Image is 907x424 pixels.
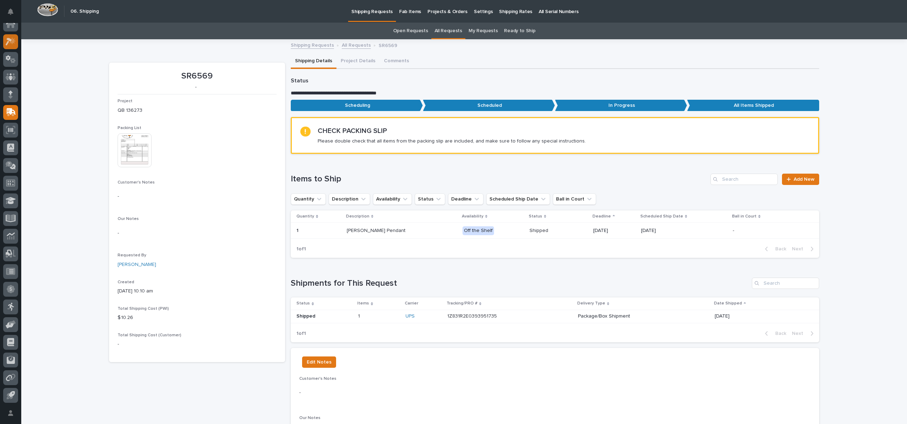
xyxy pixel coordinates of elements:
[118,341,277,348] p: -
[291,41,334,49] a: Shipping Requests
[357,300,369,307] p: Items
[318,127,387,135] h2: CHECK PACKING SLIP
[318,138,586,144] p: Please double check that all items from the packing slip are included, and make sure to follow an...
[291,240,312,258] p: 1 of 1
[447,300,477,307] p: Tracking/PRO #
[789,246,819,252] button: Next
[687,100,819,111] p: All Items Shipped
[296,226,300,234] p: 1
[448,193,483,205] button: Deadline
[307,358,331,366] span: Edit Notes
[329,193,370,205] button: Description
[346,213,369,220] p: Description
[782,174,819,185] a: Add New
[302,356,336,368] button: Edit Notes
[291,174,708,184] h1: Items to Ship
[291,325,312,342] p: 1 of 1
[462,213,483,220] p: Availability
[291,310,819,323] tr: Shipped11 UPS 1Z831R2E03939517351Z831R2E0393951735 Package/Box Shipment[DATE]
[358,312,361,319] p: 1
[577,300,605,307] p: Delivery Type
[342,41,371,49] a: All Requests
[578,313,702,319] p: Package/Box Shipment
[759,246,789,252] button: Back
[553,193,596,205] button: Ball in Court
[379,41,397,49] p: SR6569
[794,177,815,182] span: Add New
[291,193,326,205] button: Quantity
[118,280,134,284] span: Created
[299,377,336,381] span: Customer's Notes
[792,246,807,252] span: Next
[486,193,550,205] button: Scheduled Ship Date
[641,228,727,234] p: [DATE]
[710,174,778,185] input: Search
[118,99,132,103] span: Project
[771,330,786,337] span: Back
[771,246,786,252] span: Back
[118,84,274,90] p: -
[299,416,321,420] span: Our Notes
[415,193,445,205] button: Status
[118,307,169,311] span: Total Shipping Cost (PWI)
[529,213,542,220] p: Status
[393,23,428,39] a: Open Requests
[291,77,819,84] p: Status
[291,278,749,289] h1: Shipments for This Request
[405,300,418,307] p: Carrier
[118,180,155,185] span: Customer's Notes
[423,100,555,111] p: Scheduled
[373,193,412,205] button: Availability
[529,228,588,234] p: Shipped
[555,100,687,111] p: In Progress
[733,228,791,234] p: -
[714,300,742,307] p: Date Shipped
[752,278,819,289] input: Search
[715,313,808,319] p: [DATE]
[118,314,277,321] p: $ 10.26
[640,213,683,220] p: Scheduled Ship Date
[118,217,139,221] span: Our Notes
[435,23,462,39] a: All Requests
[118,253,146,257] span: Requested By
[759,330,789,337] button: Back
[296,213,314,220] p: Quantity
[593,213,611,220] p: Deadline
[118,230,277,237] p: -
[118,193,277,200] p: -
[37,3,58,16] img: Workspace Logo
[9,8,18,20] div: Notifications
[296,313,352,319] p: Shipped
[347,228,457,234] p: [PERSON_NAME] Pendant
[406,313,415,319] a: UPS
[463,226,494,235] div: Off the Shelf
[732,213,756,220] p: Ball in Court
[3,4,18,19] button: Notifications
[299,389,811,396] p: -
[447,312,498,319] p: 1Z831R2E0393951735
[291,54,336,69] button: Shipping Details
[118,261,156,268] a: [PERSON_NAME]
[118,287,277,295] p: [DATE] 10:10 am
[504,23,535,39] a: Ready to Ship
[789,330,819,337] button: Next
[118,126,141,130] span: Packing List
[118,71,277,81] p: SR6569
[593,228,635,234] p: [DATE]
[469,23,498,39] a: My Requests
[291,100,423,111] p: Scheduling
[296,300,310,307] p: Status
[118,333,181,337] span: Total Shipping Cost (Customer)
[380,54,413,69] button: Comments
[291,223,819,239] tr: 11 [PERSON_NAME] PendantOff the ShelfShipped[DATE][DATE]-
[336,54,380,69] button: Project Details
[70,8,99,14] h2: 06. Shipping
[792,330,807,337] span: Next
[118,107,277,114] p: QB 136273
